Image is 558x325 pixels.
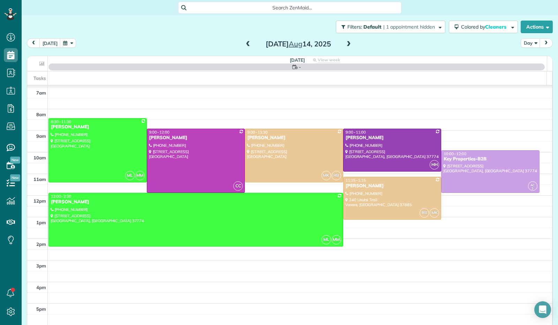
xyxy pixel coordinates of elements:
[485,24,507,30] span: Cleaners
[36,220,46,225] span: 1pm
[51,199,341,205] div: [PERSON_NAME]
[322,235,331,244] span: ML
[233,181,243,191] span: CC
[10,174,20,181] span: New
[33,198,46,204] span: 12pm
[540,38,553,48] button: next
[39,38,61,48] button: [DATE]
[299,63,301,70] span: -
[33,75,46,81] span: Tasks
[36,285,46,290] span: 4pm
[33,176,46,182] span: 11am
[289,39,302,48] span: Aug
[430,160,439,169] span: HH
[36,133,46,139] span: 9am
[521,21,553,33] button: Actions
[318,57,340,63] span: View week
[290,57,305,63] span: [DATE]
[247,130,267,135] span: 9:00 - 11:30
[461,24,509,30] span: Colored by
[33,155,46,160] span: 10am
[149,135,243,141] div: [PERSON_NAME]
[247,135,341,141] div: [PERSON_NAME]
[135,171,145,180] span: MM
[345,183,439,189] div: [PERSON_NAME]
[36,112,46,117] span: 8am
[383,24,435,30] span: | 1 appointment hidden
[420,208,429,218] span: RB
[347,24,362,30] span: Filters:
[51,124,145,130] div: [PERSON_NAME]
[444,151,466,156] span: 10:00 - 12:00
[534,301,551,318] div: Open Intercom Messenger
[36,306,46,312] span: 5pm
[530,183,535,187] span: AC
[363,24,382,30] span: Default
[27,38,40,48] button: prev
[51,119,71,124] span: 8:30 - 11:30
[36,263,46,269] span: 3pm
[149,130,169,135] span: 9:00 - 12:00
[528,186,537,192] small: 2
[449,21,518,33] button: Colored byCleaners
[322,171,331,180] span: MK
[443,156,537,162] div: Key Properties-B2B
[332,21,445,33] a: Filters: Default | 1 appointment hidden
[332,171,341,180] span: RB
[51,194,71,199] span: 12:00 - 2:30
[346,130,366,135] span: 9:00 - 11:00
[345,135,439,141] div: [PERSON_NAME]
[521,38,540,48] button: Day
[36,241,46,247] span: 2pm
[255,40,342,48] h2: [DATE] 14, 2025
[336,21,445,33] button: Filters: Default | 1 appointment hidden
[430,208,439,218] span: MK
[332,235,341,244] span: MM
[36,90,46,96] span: 7am
[125,171,135,180] span: ML
[10,157,20,164] span: New
[346,178,366,183] span: 11:15 - 1:15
